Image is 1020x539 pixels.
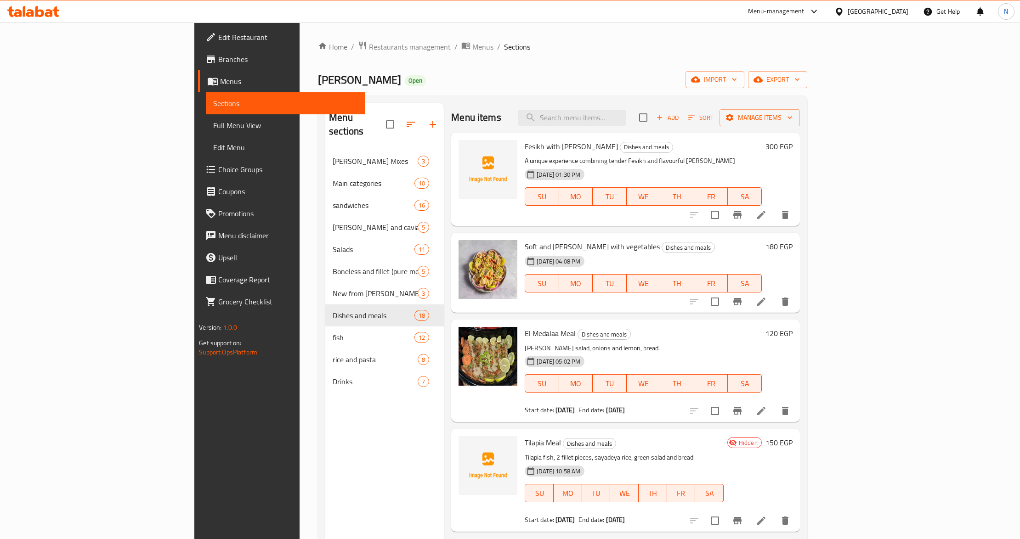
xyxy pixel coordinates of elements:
[418,355,429,364] span: 8
[606,404,625,416] b: [DATE]
[325,348,444,371] div: rice and pasta8
[333,354,418,365] span: rice and pasta
[369,41,451,52] span: Restaurants management
[529,487,550,500] span: SU
[563,377,589,390] span: MO
[415,179,429,188] span: 10
[563,438,616,449] span: Dishes and meals
[695,484,724,502] button: SA
[731,190,758,203] span: SA
[596,277,623,290] span: TU
[325,146,444,396] nav: Menu sections
[686,71,744,88] button: import
[582,484,611,502] button: TU
[333,156,418,167] div: Abu Tahoun Mixes
[726,510,748,532] button: Branch-specific-item
[525,240,660,253] span: Soft and [PERSON_NAME] with vegetables
[418,156,429,167] div: items
[218,208,357,219] span: Promotions
[206,136,365,158] a: Edit Menu
[333,244,414,255] span: Salads
[325,216,444,238] div: [PERSON_NAME] and caviar5
[639,484,667,502] button: TH
[198,202,365,225] a: Promotions
[578,404,604,416] span: End date:
[472,41,493,52] span: Menus
[422,113,444,135] button: Add section
[333,222,418,233] div: roe and caviar
[559,374,593,393] button: MO
[418,266,429,277] div: items
[333,178,414,189] span: Main categories
[325,371,444,393] div: Drinks7
[198,180,365,202] a: Coupons
[459,240,517,299] img: Soft and kharaz roe with vegetables
[525,155,761,167] p: A unique experience combining tender Fesikh and flavourful [PERSON_NAME]
[559,274,593,292] button: MO
[765,240,793,253] h6: 180 EGP
[414,200,429,211] div: items
[198,158,365,180] a: Choice Groups
[627,187,661,206] button: WE
[525,140,618,153] span: Fesikh with [PERSON_NAME]
[333,376,418,387] span: Drinks
[630,190,657,203] span: WE
[525,484,554,502] button: SU
[660,374,694,393] button: TH
[525,274,559,292] button: SU
[630,277,657,290] span: WE
[593,187,627,206] button: TU
[662,242,714,253] span: Dishes and meals
[206,114,365,136] a: Full Menu View
[380,115,400,134] span: Select all sections
[414,244,429,255] div: items
[325,238,444,260] div: Salads11
[774,400,796,422] button: delete
[525,374,559,393] button: SU
[660,274,694,292] button: TH
[198,225,365,247] a: Menu disclaimer
[451,111,501,124] h2: Menu items
[529,190,555,203] span: SU
[198,26,365,48] a: Edit Restaurant
[627,374,661,393] button: WE
[555,514,575,526] b: [DATE]
[755,74,800,85] span: export
[774,510,796,532] button: delete
[333,222,418,233] span: [PERSON_NAME] and caviar
[694,187,728,206] button: FR
[358,41,451,53] a: Restaurants management
[533,467,584,476] span: [DATE] 10:58 AM
[333,200,414,211] span: sandwiches
[735,438,761,447] span: Hidden
[525,514,554,526] span: Start date:
[405,77,426,84] span: Open
[554,484,582,502] button: MO
[415,311,429,320] span: 18
[774,291,796,313] button: delete
[418,376,429,387] div: items
[765,327,793,340] h6: 120 EGP
[418,377,429,386] span: 7
[333,310,414,321] span: Dishes and meals
[414,332,429,343] div: items
[418,288,429,299] div: items
[593,274,627,292] button: TU
[578,329,630,340] span: Dishes and meals
[525,436,561,449] span: Tilapia Meal
[218,230,357,241] span: Menu disclaimer
[199,337,241,349] span: Get support on:
[667,484,696,502] button: FR
[705,511,725,530] span: Select to update
[218,296,357,307] span: Grocery Checklist
[726,400,748,422] button: Branch-specific-item
[726,291,748,313] button: Branch-specific-item
[533,357,584,366] span: [DATE] 05:02 PM
[756,515,767,526] a: Edit menu item
[634,108,653,127] span: Select section
[199,346,257,358] a: Support.OpsPlatform
[525,187,559,206] button: SU
[688,112,714,123] span: Sort
[504,41,530,52] span: Sections
[720,109,800,126] button: Manage items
